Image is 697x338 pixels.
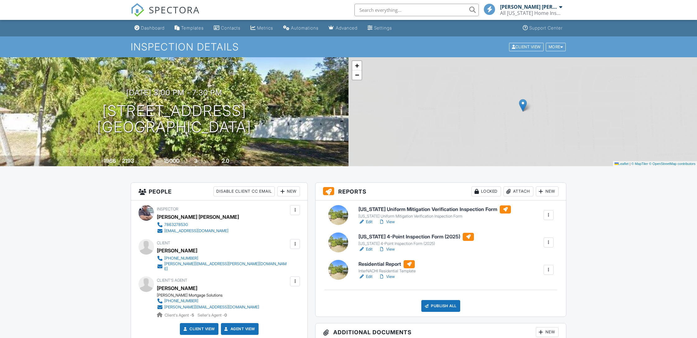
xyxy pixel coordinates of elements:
div: Settings [374,25,392,31]
div: New [536,327,559,337]
div: [PERSON_NAME][EMAIL_ADDRESS][DOMAIN_NAME] [164,305,259,310]
div: Disable Client CC Email [213,186,275,196]
div: Advanced [336,25,358,31]
span: + [355,62,359,69]
div: All Florida Home Inspections [500,10,562,16]
a: [US_STATE] 4-Point Inspection Form (2025) [US_STATE] 4-Point Inspection Form (2025) [358,233,474,246]
div: Client View [509,43,544,51]
a: Zoom out [352,70,362,80]
a: View [379,219,395,225]
input: Search everything... [354,4,479,16]
div: Automations [291,25,319,31]
a: © OpenStreetMap contributors [649,162,695,166]
div: [PERSON_NAME][EMAIL_ADDRESS][PERSON_NAME][DOMAIN_NAME] [164,261,288,271]
a: Contacts [211,22,243,34]
div: [PHONE_NUMBER] [164,256,198,261]
a: Residential Report InterNACHI Residential Template [358,260,416,274]
div: Publish All [421,300,460,312]
h3: Reports [316,183,566,200]
span: sq.ft. [180,159,188,164]
a: Client View [508,44,545,49]
a: SPECTORA [131,8,200,21]
span: − [355,71,359,79]
span: SPECTORA [149,3,200,16]
span: sq. ft. [135,159,144,164]
h3: [DATE] 3:00 pm - 7:30 pm [126,88,222,97]
h6: Residential Report [358,260,416,268]
div: [PERSON_NAME] Mortgage Solutions [157,293,264,298]
a: [PHONE_NUMBER] [157,255,288,261]
div: New [277,186,300,196]
div: [PHONE_NUMBER] [164,298,198,303]
a: [PERSON_NAME][EMAIL_ADDRESS][PERSON_NAME][DOMAIN_NAME] [157,261,288,271]
div: [US_STATE] 4-Point Inspection Form (2025) [358,241,474,246]
a: [PHONE_NUMBER] [157,298,259,304]
div: [PERSON_NAME] [PERSON_NAME] [157,212,239,222]
a: Edit [358,274,372,280]
span: Client's Agent [157,278,187,283]
strong: 5 [192,313,194,317]
div: 3 [194,157,198,164]
div: New [536,186,559,196]
a: [PERSON_NAME] [157,284,197,293]
h6: [US_STATE] 4-Point Inspection Form (2025) [358,233,474,241]
a: © MapTiler [631,162,648,166]
span: | [629,162,630,166]
span: bedrooms [199,159,216,164]
a: Support Center [520,22,565,34]
a: [PERSON_NAME][EMAIL_ADDRESS][DOMAIN_NAME] [157,304,259,310]
div: Attach [503,186,533,196]
h1: Inspection Details [131,41,566,52]
img: The Best Home Inspection Software - Spectora [131,3,144,17]
a: Metrics [248,22,276,34]
div: Templates [181,25,204,31]
span: Built [96,159,103,164]
span: Seller's Agent - [198,313,227,317]
span: Client [157,241,170,245]
div: [PERSON_NAME] [PERSON_NAME] [500,4,558,10]
h1: [STREET_ADDRESS] [GEOGRAPHIC_DATA] [97,103,251,136]
span: Inspector [157,207,178,211]
div: Dashboard [141,25,165,31]
a: Agent View [223,326,255,332]
h6: [US_STATE] Uniform Mitigation Verification Inspection Form [358,205,511,214]
a: View [379,246,395,252]
div: Contacts [221,25,241,31]
div: 2.0 [222,157,229,164]
span: Client's Agent - [165,313,195,317]
div: Metrics [257,25,273,31]
a: Templates [172,22,206,34]
div: [EMAIL_ADDRESS][DOMAIN_NAME] [164,228,228,233]
div: [US_STATE] Uniform Mitigation Verification Inspection Form [358,214,511,219]
a: 7863278530 [157,222,234,228]
a: Automations (Basic) [281,22,321,34]
span: bathrooms [230,159,248,164]
a: View [379,274,395,280]
div: Locked [471,186,501,196]
div: [PERSON_NAME] [157,246,197,255]
a: Advanced [326,22,360,34]
a: Edit [358,246,372,252]
a: Edit [358,219,372,225]
div: 7863278530 [164,222,188,227]
a: Zoom in [352,61,362,70]
img: Marker [519,99,527,112]
div: 2193 [122,157,134,164]
a: Dashboard [132,22,167,34]
a: [US_STATE] Uniform Mitigation Verification Inspection Form [US_STATE] Uniform Mitigation Verifica... [358,205,511,219]
strong: 0 [224,313,227,317]
h3: People [131,183,307,200]
div: Support Center [529,25,563,31]
div: InterNACHI Residential Template [358,269,416,274]
a: [EMAIL_ADDRESS][DOMAIN_NAME] [157,228,234,234]
a: Leaflet [615,162,629,166]
div: 15000 [164,157,180,164]
span: Lot Size [150,159,163,164]
div: More [546,43,566,51]
a: Client View [182,326,215,332]
a: Settings [365,22,395,34]
div: 1966 [104,157,116,164]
